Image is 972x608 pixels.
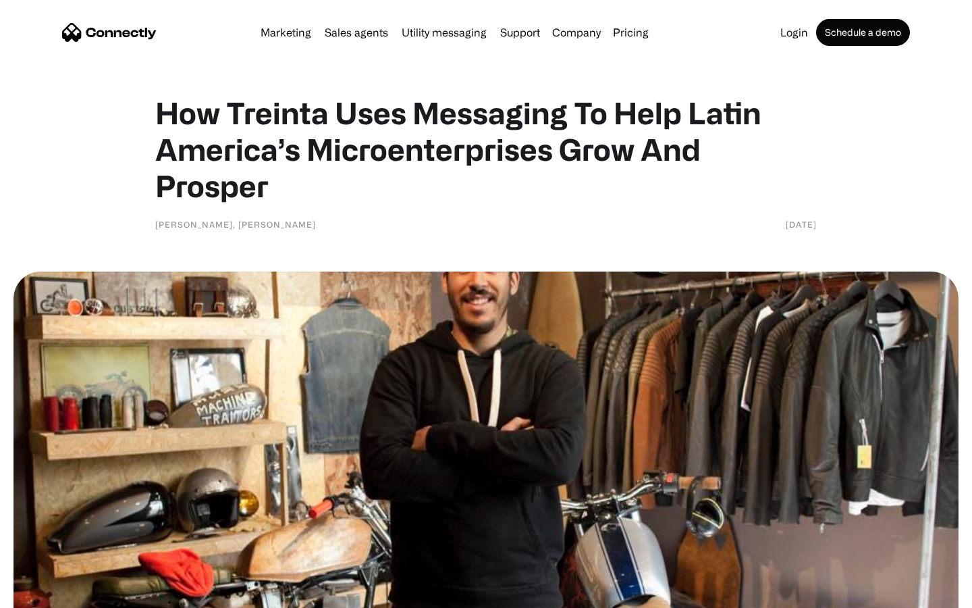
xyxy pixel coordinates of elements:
div: Company [552,23,601,42]
a: Marketing [255,27,317,38]
a: Sales agents [319,27,394,38]
h1: How Treinta Uses Messaging To Help Latin America’s Microenterprises Grow And Prosper [155,95,817,204]
aside: Language selected: English [13,584,81,603]
a: Schedule a demo [816,19,910,46]
a: Support [495,27,545,38]
div: [PERSON_NAME], [PERSON_NAME] [155,218,316,231]
a: Utility messaging [396,27,492,38]
a: Pricing [607,27,654,38]
ul: Language list [27,584,81,603]
div: [DATE] [786,218,817,231]
a: Login [775,27,813,38]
